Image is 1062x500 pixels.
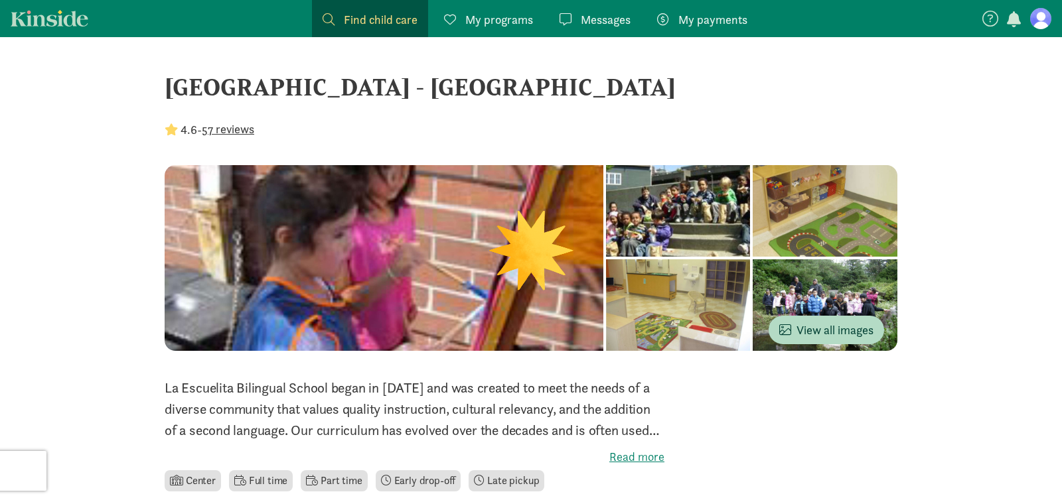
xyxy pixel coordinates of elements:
div: - [165,121,254,139]
button: View all images [769,316,884,344]
li: Early drop-off [376,470,461,491]
p: La Escuelita Bilingual School began in [DATE] and was created to meet the needs of a diverse comm... [165,377,664,441]
li: Late pickup [469,470,544,491]
li: Center [165,470,221,491]
a: Kinside [11,10,88,27]
span: Find child care [344,11,417,29]
li: Full time [229,470,293,491]
li: Part time [301,470,367,491]
label: Read more [165,449,664,465]
span: My programs [465,11,533,29]
span: View all images [779,321,873,339]
div: [GEOGRAPHIC_DATA] - [GEOGRAPHIC_DATA] [165,69,897,105]
button: 57 reviews [202,120,254,138]
strong: 4.6 [181,122,197,137]
span: My payments [678,11,747,29]
span: Messages [581,11,631,29]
